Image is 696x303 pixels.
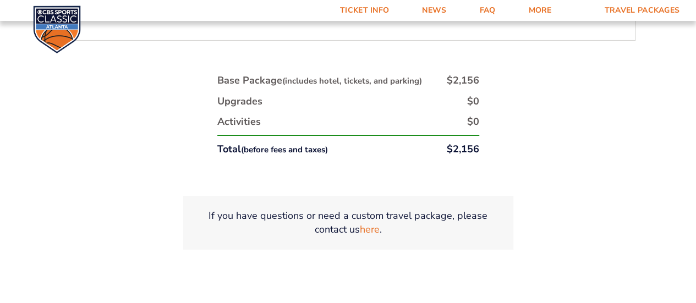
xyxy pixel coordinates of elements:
[360,223,380,236] a: here
[33,5,81,53] img: CBS Sports Classic
[196,209,500,236] p: If you have questions or need a custom travel package, please contact us .
[447,74,479,87] div: $2,156
[217,95,262,108] div: Upgrades
[467,115,479,129] div: $0
[467,95,479,108] div: $0
[217,74,422,87] div: Base Package
[282,75,422,86] small: (includes hotel, tickets, and parking)
[217,115,261,129] div: Activities
[447,142,479,156] div: $2,156
[217,142,328,156] div: Total
[241,144,328,155] small: (before fees and taxes)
